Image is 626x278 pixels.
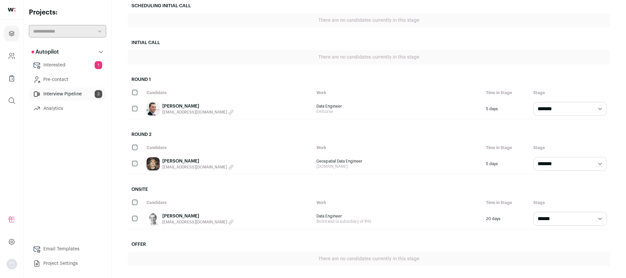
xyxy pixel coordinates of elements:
a: Interview Pipeline3 [29,88,106,101]
img: c55524008a48dab13bed43684c038a839f3ae93f3647f8fa78565b61a90609aa [147,212,160,225]
div: Work [313,197,483,209]
h2: Offer [128,237,610,252]
div: Work [313,142,483,154]
div: Time in Stage [483,87,530,99]
img: 2ad1e4f078ec39efbad5f5c8aad166084ed6498577fa646729ea8f547dc5a3bc.jpg [147,157,160,170]
a: [PERSON_NAME] [162,213,234,219]
a: Company and ATS Settings [4,48,19,64]
span: [EMAIL_ADDRESS][DOMAIN_NAME] [162,219,227,225]
div: Candidate [143,197,313,209]
button: [EMAIL_ADDRESS][DOMAIN_NAME] [162,110,234,115]
a: Email Templates [29,242,106,256]
a: Pre-contact [29,73,106,86]
div: Candidate [143,87,313,99]
div: 5 days [483,99,530,119]
span: [EMAIL_ADDRESS][DOMAIN_NAME] [162,164,227,170]
img: wellfound-shorthand-0d5821cbd27db2630d0214b213865d53afaa358527fdda9d0ea32b1df1b89c2c.svg [8,8,15,12]
span: Data Engineer [316,104,480,109]
a: [PERSON_NAME] [162,103,234,110]
span: 3 [95,90,102,98]
a: Project Settings [29,257,106,270]
h2: Onsite [128,182,610,197]
div: Candidate [143,142,313,154]
button: [EMAIL_ADDRESS][DOMAIN_NAME] [162,164,234,170]
a: Projects [4,26,19,41]
span: Geospatial Data Engineer [316,159,480,164]
div: 5 days [483,154,530,174]
div: Time in Stage [483,197,530,209]
span: Data Engineer [316,214,480,219]
span: [DOMAIN_NAME] [316,164,480,169]
a: Interested1 [29,59,106,72]
div: Work [313,87,483,99]
a: Analytics [29,102,106,115]
p: Autopilot [32,48,59,56]
button: Open dropdown [7,259,17,269]
span: [EMAIL_ADDRESS][DOMAIN_NAME] [162,110,227,115]
div: 20 days [483,209,530,229]
span: BioStrand (a subsidiary of IPA) [316,219,480,224]
div: There are no candidates currently in this stage [128,13,610,28]
div: Stage [530,197,610,209]
div: Stage [530,142,610,154]
h2: Round 1 [128,72,610,87]
div: Stage [530,87,610,99]
span: Emburse [316,109,480,114]
button: Autopilot [29,45,106,59]
h2: Projects: [29,8,106,17]
a: Company Lists [4,70,19,86]
div: There are no candidates currently in this stage [128,252,610,266]
button: [EMAIL_ADDRESS][DOMAIN_NAME] [162,219,234,225]
img: 54369ea3bec04e9c056eefe4edb593ea465e4f35392ac0881837519d7a4c712f [147,102,160,115]
span: 1 [95,61,102,69]
div: Time in Stage [483,142,530,154]
img: nopic.png [7,259,17,269]
h2: Initial Call [128,36,610,50]
div: There are no candidates currently in this stage [128,50,610,64]
a: [PERSON_NAME] [162,158,234,164]
h2: Round 2 [128,127,610,142]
